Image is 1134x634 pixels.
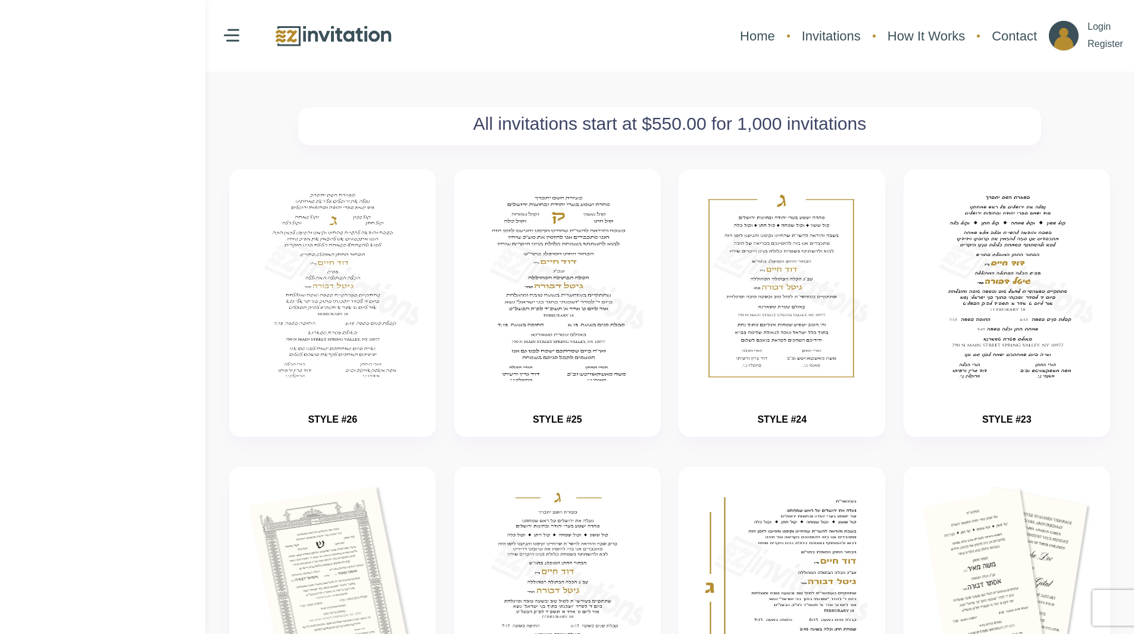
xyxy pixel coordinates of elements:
img: logo.png [274,23,393,49]
a: Contact [986,20,1043,52]
img: ico_account.png [1049,21,1079,51]
button: invitation STYLE #26 [229,169,436,437]
h2: All invitations start at $550.00 for 1,000 invitations [304,113,1035,135]
a: STYLE #25 [533,414,582,424]
p: Login Register [1088,18,1123,53]
button: invitation STYLE #25 [454,169,661,437]
a: How It Works [882,20,971,52]
button: invitation STYLE #24 [679,169,885,437]
img: invitation [472,187,643,385]
img: invitation [921,187,1092,385]
img: invitation [696,187,867,385]
button: invitation STYLE #23 [904,169,1110,437]
a: STYLE #26 [308,414,357,424]
iframe: chat widget [1084,586,1122,622]
a: STYLE #23 [982,414,1032,424]
a: Invitations [796,20,867,52]
img: invitation [247,187,418,385]
a: Home [734,20,781,52]
a: STYLE #24 [757,414,807,424]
